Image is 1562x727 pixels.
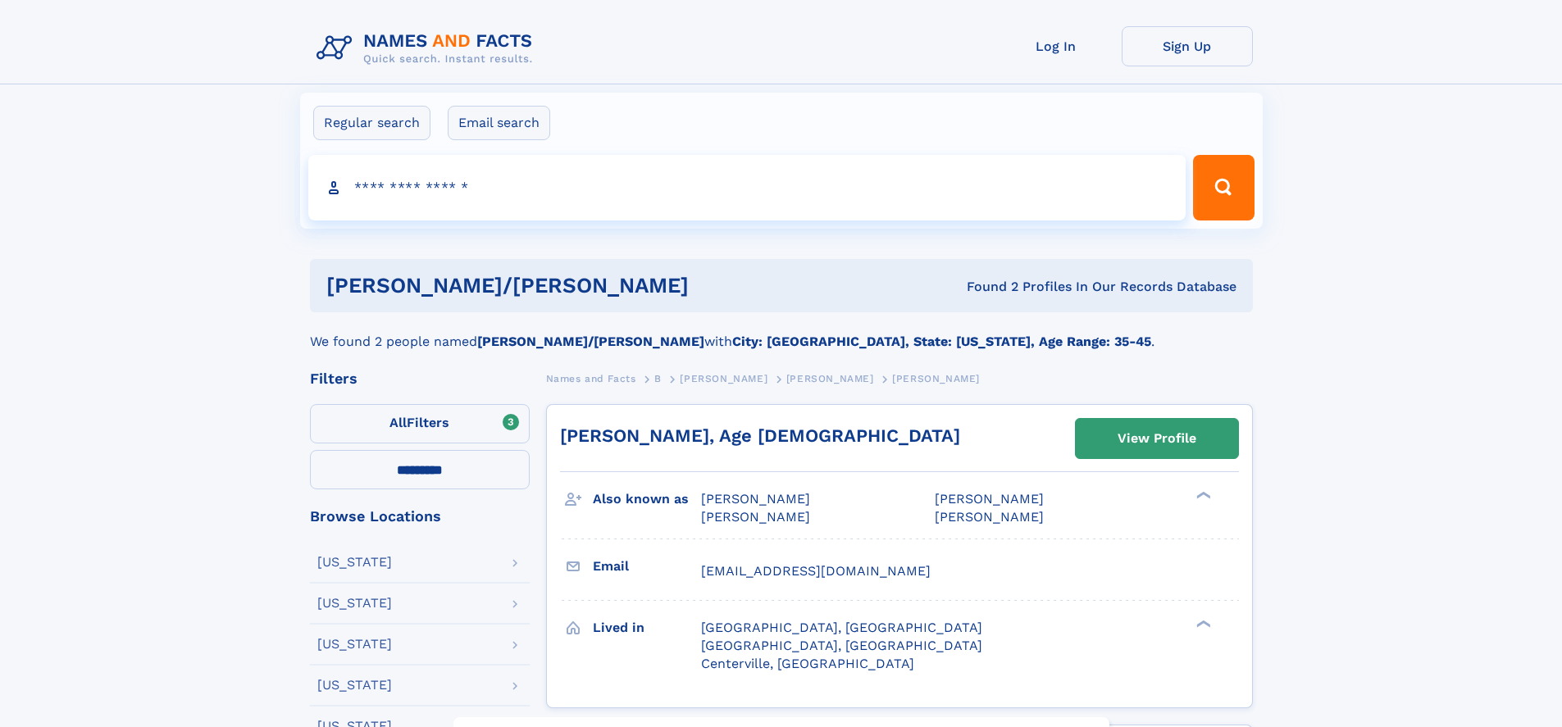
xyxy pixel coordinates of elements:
div: [US_STATE] [317,638,392,651]
span: [GEOGRAPHIC_DATA], [GEOGRAPHIC_DATA] [701,638,982,653]
a: [PERSON_NAME] [680,368,767,388]
span: Centerville, [GEOGRAPHIC_DATA] [701,656,914,671]
span: [PERSON_NAME] [701,491,810,507]
span: [PERSON_NAME] [680,373,767,384]
div: We found 2 people named with . [310,312,1253,352]
b: City: [GEOGRAPHIC_DATA], State: [US_STATE], Age Range: 35-45 [732,334,1151,349]
h3: Email [593,552,701,580]
span: [GEOGRAPHIC_DATA], [GEOGRAPHIC_DATA] [701,620,982,635]
a: B [654,368,662,388]
div: Found 2 Profiles In Our Records Database [827,278,1236,296]
label: Regular search [313,106,430,140]
img: Logo Names and Facts [310,26,546,70]
div: Filters [310,371,530,386]
span: [PERSON_NAME] [935,491,1044,507]
span: [EMAIL_ADDRESS][DOMAIN_NAME] [701,563,931,579]
h1: [PERSON_NAME]/[PERSON_NAME] [326,275,828,296]
label: Email search [448,106,550,140]
span: B [654,373,662,384]
div: View Profile [1118,420,1196,457]
div: ❯ [1192,618,1212,629]
a: Sign Up [1122,26,1253,66]
a: [PERSON_NAME], Age [DEMOGRAPHIC_DATA] [560,425,960,446]
span: [PERSON_NAME] [892,373,980,384]
span: [PERSON_NAME] [701,509,810,525]
input: search input [308,155,1186,220]
div: [US_STATE] [317,556,392,569]
button: Search Button [1193,155,1254,220]
b: [PERSON_NAME]/[PERSON_NAME] [477,334,704,349]
span: All [389,415,407,430]
a: Names and Facts [546,368,636,388]
div: [US_STATE] [317,679,392,692]
a: View Profile [1076,419,1238,458]
div: ❯ [1192,490,1212,501]
h3: Also known as [593,485,701,513]
h3: Lived in [593,614,701,642]
span: [PERSON_NAME] [935,509,1044,525]
div: [US_STATE] [317,597,392,610]
label: Filters [310,404,530,443]
a: Log In [990,26,1122,66]
a: [PERSON_NAME] [786,368,874,388]
span: [PERSON_NAME] [786,373,874,384]
div: Browse Locations [310,509,530,524]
